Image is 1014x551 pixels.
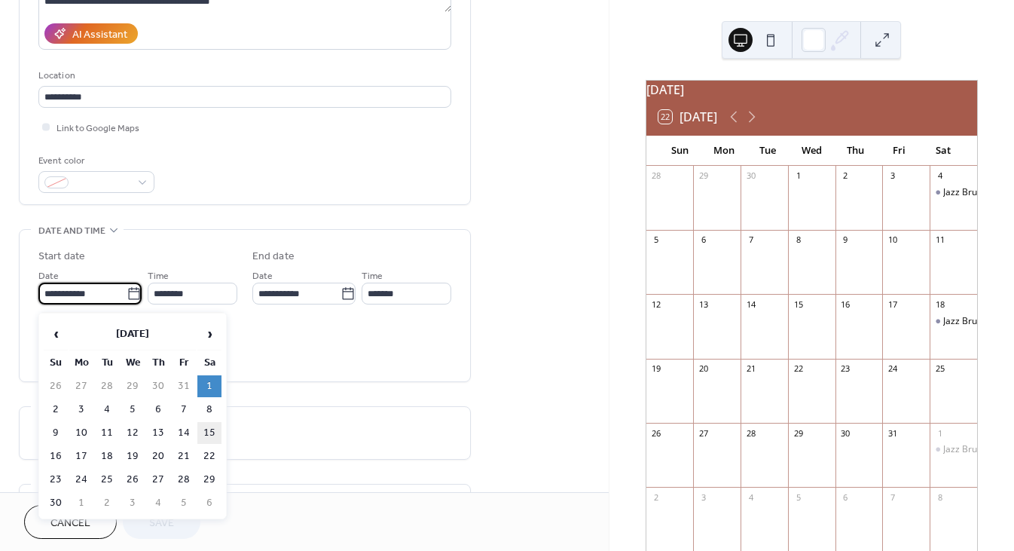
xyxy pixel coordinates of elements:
td: 29 [121,375,145,397]
div: Tue [746,136,790,166]
div: 11 [934,234,945,246]
span: Date and time [38,223,105,239]
div: 20 [698,363,709,375]
span: ‹ [44,319,67,349]
td: 23 [44,469,68,491]
div: 2 [651,491,662,503]
th: We [121,352,145,374]
td: 20 [146,445,170,467]
th: [DATE] [69,318,196,350]
div: 6 [698,234,709,246]
td: 13 [146,422,170,444]
div: 6 [840,491,851,503]
div: 5 [651,234,662,246]
th: Su [44,352,68,374]
div: 21 [745,363,756,375]
div: [DATE] [646,81,977,99]
div: 25 [934,363,945,375]
div: AI Assistant [72,27,127,43]
span: Link to Google Maps [57,121,139,136]
td: 16 [44,445,68,467]
td: 30 [44,492,68,514]
th: Mo [69,352,93,374]
div: 3 [698,491,709,503]
td: 10 [69,422,93,444]
div: Event color [38,153,151,169]
td: 22 [197,445,221,467]
span: Time [148,268,169,284]
td: 3 [69,399,93,421]
th: Fr [172,352,196,374]
td: 8 [197,399,221,421]
td: 26 [44,375,68,397]
td: 17 [69,445,93,467]
div: 19 [651,363,662,375]
div: 7 [745,234,756,246]
td: 2 [95,492,119,514]
div: 18 [934,298,945,310]
div: 4 [745,491,756,503]
div: 1 [793,170,804,182]
div: 12 [651,298,662,310]
td: 31 [172,375,196,397]
td: 4 [146,492,170,514]
td: 2 [44,399,68,421]
div: Sun [658,136,702,166]
th: Tu [95,352,119,374]
td: 5 [121,399,145,421]
div: 1 [934,427,945,439]
div: 15 [793,298,804,310]
button: 22[DATE] [653,106,722,127]
td: 30 [146,375,170,397]
div: 26 [651,427,662,439]
div: 30 [840,427,851,439]
div: 8 [934,491,945,503]
td: 28 [95,375,119,397]
td: 21 [172,445,196,467]
div: 28 [651,170,662,182]
td: 3 [121,492,145,514]
div: 23 [840,363,851,375]
div: Sat [921,136,965,166]
td: 25 [95,469,119,491]
div: 22 [793,363,804,375]
td: 6 [197,492,221,514]
div: Jazz Brunch by ALIPINA [930,315,977,328]
div: Start date [38,249,85,265]
a: Cancel [24,505,117,539]
div: 10 [887,234,898,246]
th: Th [146,352,170,374]
div: 17 [887,298,898,310]
div: 27 [698,427,709,439]
td: 19 [121,445,145,467]
div: 29 [698,170,709,182]
div: 28 [745,427,756,439]
td: 12 [121,422,145,444]
div: 16 [840,298,851,310]
div: Fri [878,136,921,166]
div: Thu [833,136,877,166]
td: 15 [197,422,221,444]
td: 7 [172,399,196,421]
div: 4 [934,170,945,182]
div: 7 [887,491,898,503]
span: › [198,319,221,349]
span: Cancel [50,516,90,531]
div: Wed [790,136,833,166]
div: 2 [840,170,851,182]
th: Sa [197,352,221,374]
span: Date [38,268,59,284]
td: 6 [146,399,170,421]
div: 9 [840,234,851,246]
div: 30 [745,170,756,182]
td: 5 [172,492,196,514]
td: 26 [121,469,145,491]
div: 13 [698,298,709,310]
td: 14 [172,422,196,444]
span: Date [252,268,273,284]
td: 27 [69,375,93,397]
td: 11 [95,422,119,444]
td: 1 [69,492,93,514]
div: Jazz Brunch by ALIPINA [930,186,977,199]
td: 27 [146,469,170,491]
